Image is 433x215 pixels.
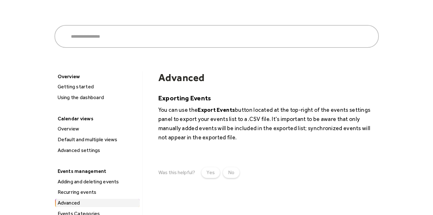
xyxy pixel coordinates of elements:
[55,178,140,186] a: Adding and deleting events
[55,136,140,144] a: Default and multiple views
[55,199,140,207] a: Advanced
[55,93,140,102] a: Using the dashboard
[56,83,140,91] div: Getting started
[54,114,139,123] div: Calendar views
[201,167,220,178] a: Yes
[55,188,140,196] a: Recurring events
[223,167,239,178] a: No
[198,106,235,113] strong: Export Events
[158,105,379,142] p: You can use the button located at the top-right of the events settings panel to export your event...
[56,136,140,144] div: Default and multiple views
[55,125,140,133] a: Overview
[56,146,140,155] div: Advanced settings
[158,169,195,175] div: Was this helpful?
[228,169,234,176] div: No
[56,188,140,196] div: Recurring events
[54,72,139,81] div: Overview
[55,83,140,91] a: Getting started
[207,169,215,176] div: Yes
[56,199,140,207] div: Advanced
[55,146,140,155] a: Advanced settings
[158,72,379,84] h1: Advanced
[56,125,140,133] div: Overview
[56,178,140,186] div: Adding and deleting events
[158,93,379,103] h5: Exporting Events
[56,93,140,102] div: Using the dashboard
[54,166,139,176] div: Events management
